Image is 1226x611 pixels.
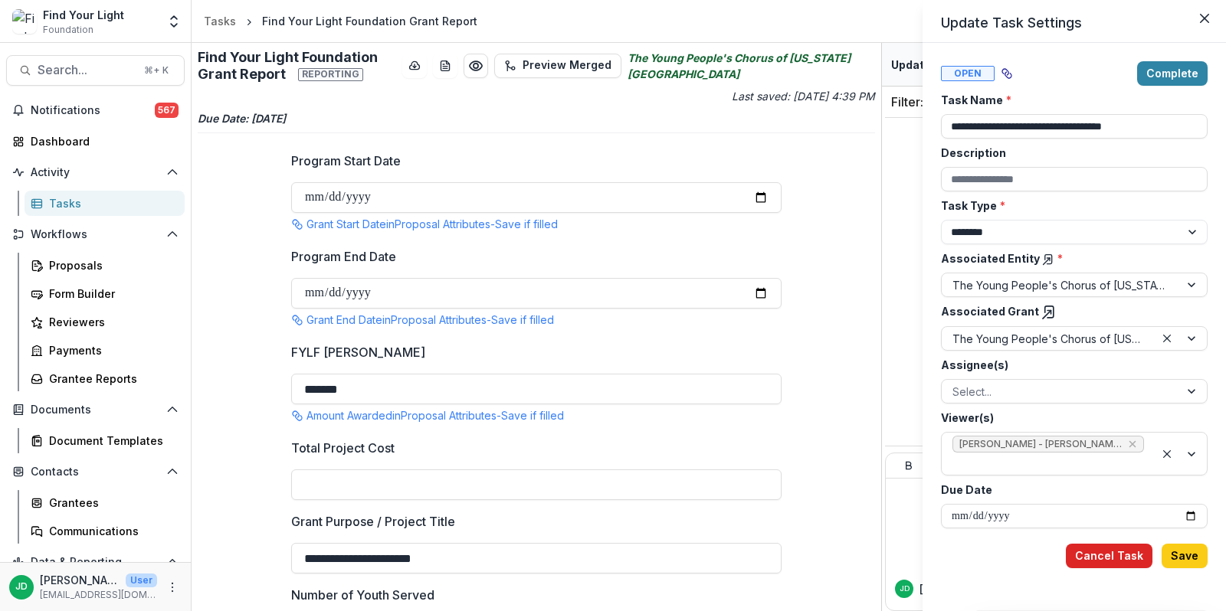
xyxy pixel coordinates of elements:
button: Save [1162,544,1208,568]
label: Task Type [941,198,1198,214]
span: Open [941,66,995,81]
button: View dependent tasks [995,61,1019,86]
button: Close [1192,6,1217,31]
label: Associated Grant [941,303,1198,320]
div: Clear selected options [1158,445,1176,463]
button: Cancel Task [1066,544,1152,568]
label: Due Date [941,482,1198,498]
label: Associated Entity [941,250,1198,266]
label: Description [941,145,1198,161]
button: Complete [1137,61,1208,86]
label: Viewer(s) [941,410,1198,426]
div: Clear selected options [1158,329,1176,348]
label: Task Name [941,92,1198,108]
span: [PERSON_NAME] - [PERSON_NAME][EMAIL_ADDRESS][DOMAIN_NAME] [959,439,1122,449]
label: Assignee(s) [941,357,1198,373]
div: Remove Jeffrey Dollinger - jdollinger@fylf.org [1126,436,1139,452]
